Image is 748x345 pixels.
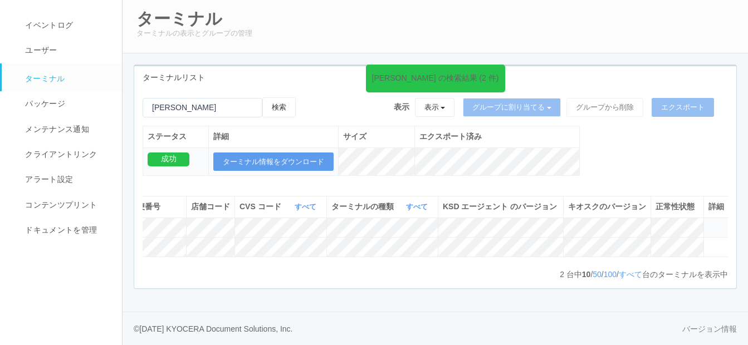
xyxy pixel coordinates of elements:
[148,131,204,142] div: ステータス
[22,46,57,55] span: ユーザー
[406,203,431,211] a: すべて
[394,101,409,113] span: 表示
[443,202,557,211] span: KSD エージェント のバージョン
[560,270,566,279] span: 2
[2,13,132,38] a: イベントログ
[619,270,642,279] a: すべて
[2,142,132,167] a: クライアントリンク
[22,74,65,83] span: ターミナル
[604,270,617,279] a: 100
[343,131,410,142] div: サイズ
[262,97,296,117] button: 検索
[2,193,132,218] a: コンテンツプリント
[22,225,97,234] span: ドキュメントを管理
[372,72,499,84] div: [PERSON_NAME] の検索結果 (2 件)
[682,323,737,335] a: バージョン情報
[213,131,334,142] div: 詳細
[22,175,73,184] span: アラート設定
[134,66,736,89] div: ターミナルリスト
[593,270,602,279] a: 50
[582,270,591,279] span: 10
[419,131,575,142] div: エクスポート済み
[560,269,728,280] p: 台中 / / / 台のターミナルを表示中
[463,98,561,117] button: グループに割り当てる
[136,9,734,28] h2: ターミナル
[191,202,230,211] span: 店舗コード
[2,117,132,142] a: メンテナンス通知
[22,125,89,134] span: メンテナンス通知
[22,200,97,209] span: コンテンツプリント
[2,218,132,243] a: ドキュメントを管理
[708,201,724,213] div: 詳細
[134,324,293,333] span: © [DATE] KYOCERA Document Solutions, Inc.
[22,150,97,159] span: クライアントリンク
[566,98,643,117] button: グループから削除
[22,21,73,29] span: イベントログ
[292,201,322,213] button: すべて
[656,202,695,211] span: 正常性状態
[136,28,734,39] p: ターミナルの表示とグループの管理
[148,152,189,166] div: 成功
[2,167,132,192] a: アラート設定
[415,98,455,117] button: 表示
[22,99,65,108] span: パッケージ
[295,203,319,211] a: すべて
[652,98,714,117] button: エクスポート
[403,201,433,213] button: すべて
[239,201,284,213] span: CVS コード
[2,91,132,116] a: パッケージ
[213,152,334,171] button: ターミナル情報をダウンロード
[568,202,646,211] span: キオスクのバージョン
[2,63,132,91] a: ターミナル
[2,38,132,63] a: ユーザー
[331,201,397,213] span: ターミナルの種類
